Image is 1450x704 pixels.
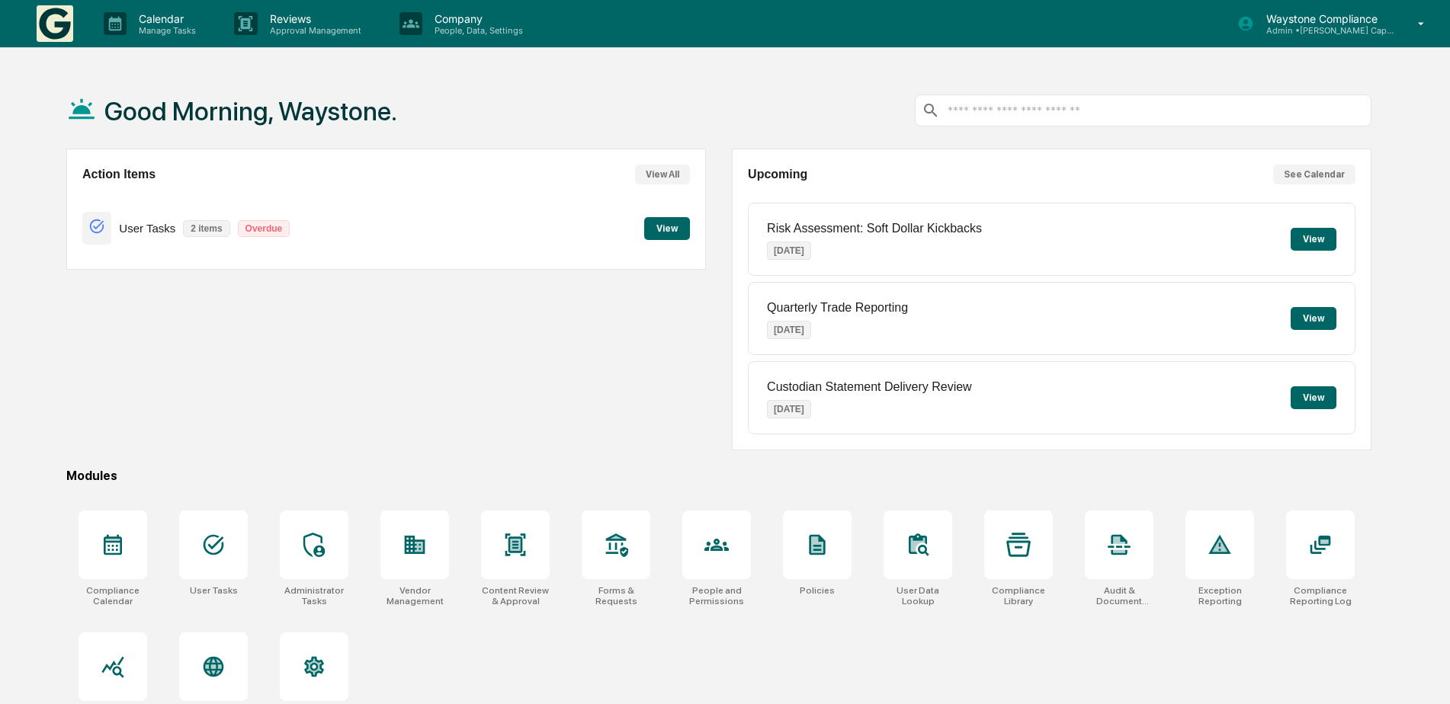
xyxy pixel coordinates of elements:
button: See Calendar [1273,165,1355,184]
p: 2 items [183,220,229,237]
div: Content Review & Approval [481,585,550,606]
div: Exception Reporting [1185,585,1254,606]
p: Quarterly Trade Reporting [767,301,908,315]
p: Company [422,12,531,25]
p: Reviews [258,12,369,25]
p: Risk Assessment: Soft Dollar Kickbacks [767,222,982,235]
p: Manage Tasks [127,25,204,36]
div: Compliance Library [984,585,1053,606]
div: Policies [800,585,835,596]
p: Approval Management [258,25,369,36]
h2: Upcoming [748,168,807,181]
img: logo [37,5,73,42]
p: Admin • [PERSON_NAME] Capital [1254,25,1396,36]
p: Overdue [238,220,290,237]
div: User Tasks [190,585,238,596]
div: Compliance Reporting Log [1286,585,1355,606]
div: Forms & Requests [582,585,650,606]
p: Custodian Statement Delivery Review [767,380,972,394]
p: [DATE] [767,321,811,339]
div: People and Permissions [682,585,751,606]
div: Vendor Management [380,585,449,606]
button: View [1291,386,1336,409]
div: Audit & Document Logs [1085,585,1153,606]
p: Calendar [127,12,204,25]
p: [DATE] [767,242,811,260]
div: Modules [66,469,1371,483]
a: View [644,220,690,235]
p: [DATE] [767,400,811,418]
h2: Action Items [82,168,156,181]
div: Compliance Calendar [79,585,147,606]
div: User Data Lookup [884,585,952,606]
div: Administrator Tasks [280,585,348,606]
button: View [1291,307,1336,330]
button: View [1291,228,1336,251]
p: People, Data, Settings [422,25,531,36]
button: View All [635,165,690,184]
p: Waystone Compliance [1254,12,1396,25]
p: User Tasks [119,222,175,235]
button: View [644,217,690,240]
h1: Good Morning, Waystone. [104,96,397,126]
